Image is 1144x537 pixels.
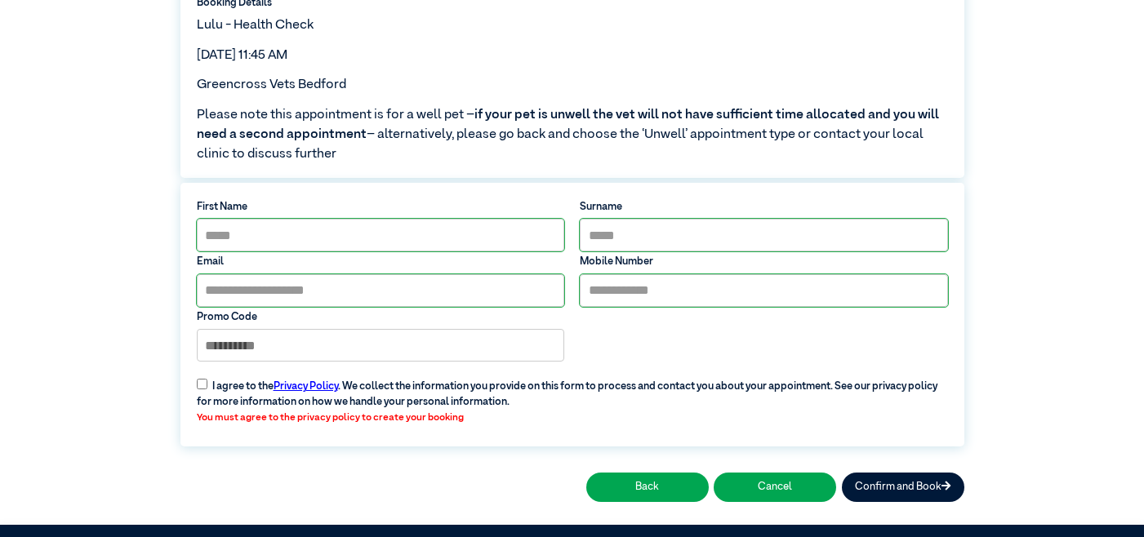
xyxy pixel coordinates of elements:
button: Confirm and Book [842,473,964,501]
label: Email [197,254,564,269]
label: You must agree to the privacy policy to create your booking [197,411,948,425]
input: I agree to thePrivacy Policy. We collect the information you provide on this form to process and ... [197,379,207,389]
span: Greencross Vets Bedford [197,78,346,91]
label: I agree to the . We collect the information you provide on this form to process and contact you a... [189,368,955,428]
span: if your pet is unwell the vet will not have sufficient time allocated and you will need a second ... [197,109,939,141]
label: Surname [580,199,947,215]
button: Back [586,473,709,501]
label: Mobile Number [580,254,947,269]
label: First Name [197,199,564,215]
a: Privacy Policy [274,381,338,392]
button: Cancel [714,473,836,501]
span: [DATE] 11:45 AM [197,49,287,62]
span: Lulu - Health Check [197,19,314,32]
label: Promo Code [197,309,564,325]
span: Please note this appointment is for a well pet – – alternatively, please go back and choose the ‘... [197,105,948,164]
